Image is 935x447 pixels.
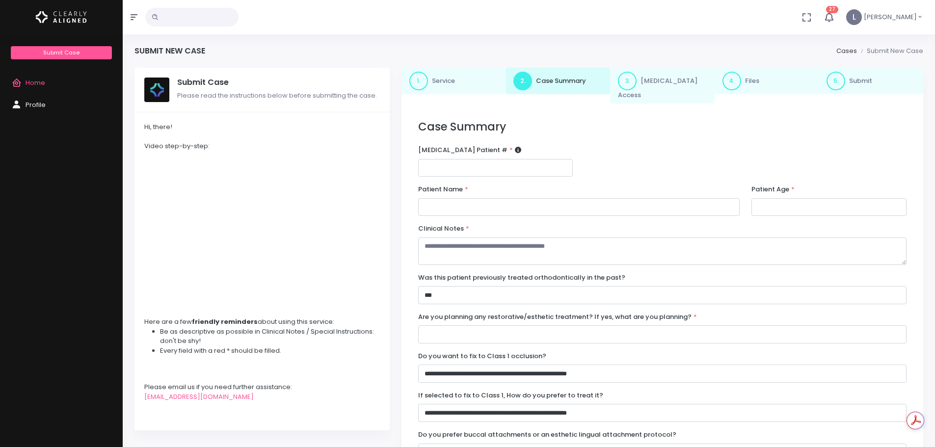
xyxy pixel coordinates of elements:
span: 1. [409,72,428,90]
li: Every field with a red * should be filled. [160,346,380,356]
span: Please read the instructions below before submitting the case. [177,91,377,100]
label: Do you want to fix to Class 1 occlusion? [418,351,546,361]
label: If selected to fix to Class 1, How do you prefer to treat it? [418,391,603,400]
label: Patient Age [751,184,795,194]
span: Submit Case [43,49,80,56]
span: [PERSON_NAME] [864,12,917,22]
h5: Submit Case [177,78,380,87]
a: 1.Service [401,68,506,94]
label: Do you prefer buccal attachments or an esthetic lingual attachment protocol? [418,430,676,440]
div: Here are a few about using this service: [144,317,380,327]
h4: Submit New Case [134,46,205,55]
strong: friendly reminders [192,317,258,326]
span: Profile [26,100,46,109]
a: Submit Case [11,46,111,59]
a: 4.Files [715,68,819,94]
h3: Case Summary [418,120,907,133]
label: [MEDICAL_DATA] Patient # [418,145,521,155]
span: 27 [826,6,838,13]
a: 2.Case Summary [506,68,610,94]
span: Home [26,78,45,87]
label: Are you planning any restorative/esthetic treatment? If yes, what are you planning? [418,312,697,322]
span: 5. [827,72,845,90]
a: 3.[MEDICAL_DATA] Access [610,68,715,104]
span: 4. [722,72,741,90]
a: 5.Submit [819,68,923,94]
a: [EMAIL_ADDRESS][DOMAIN_NAME] [144,392,254,401]
label: Clinical Notes [418,224,469,234]
span: L [846,9,862,25]
label: Patient Name [418,184,468,194]
label: Was this patient previously treated orthodontically in the past? [418,273,625,283]
span: 3. [618,72,637,90]
div: Please email us if you need further assistance: [144,382,380,392]
a: Cases [836,46,857,55]
div: Hi, there! [144,122,380,132]
span: 2. [513,72,532,90]
img: Logo Horizontal [36,7,87,27]
li: Submit New Case [857,46,923,56]
div: Video step-by-step: [144,141,380,151]
li: Be as descriptive as possible in Clinical Notes / Special Instructions: don't be shy! [160,327,380,346]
